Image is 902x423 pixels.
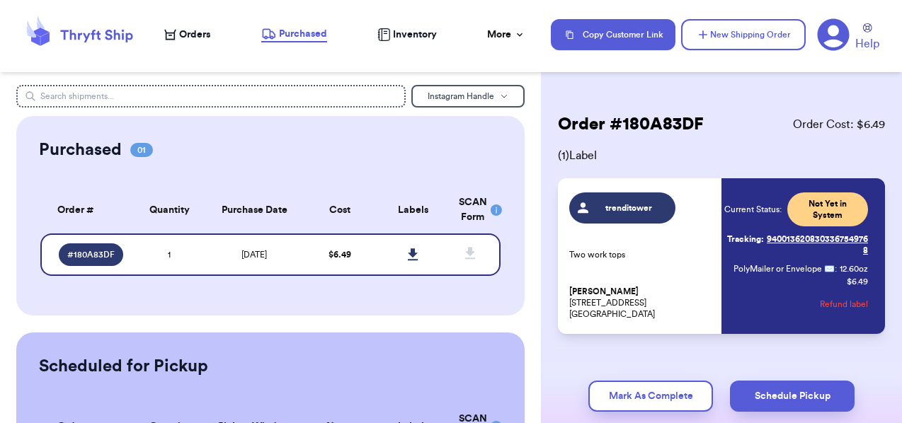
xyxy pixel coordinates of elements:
div: SCAN Form [459,195,484,225]
button: Mark As Complete [588,381,713,412]
a: Inventory [377,28,437,42]
span: Not Yet in System [796,198,860,221]
span: [PERSON_NAME] [569,286,639,297]
a: Tracking:9400136208303367549768 [724,228,868,262]
th: Purchase Date [206,187,303,233]
span: Orders [179,28,210,42]
th: Order # [40,187,132,233]
span: 1 [168,250,171,259]
p: $ 6.49 [847,276,868,287]
span: Current Status: [724,204,782,215]
button: Schedule Pickup [730,381,855,412]
span: Order Cost: $ 6.49 [793,116,885,133]
span: # 180A83DF [67,249,115,260]
h2: Scheduled for Pickup [39,355,208,378]
button: Copy Customer Link [551,19,675,50]
span: Inventory [393,28,437,42]
th: Cost [303,187,377,233]
span: : [835,263,837,274]
button: Instagram Handle [411,85,525,108]
span: Instagram Handle [428,92,494,100]
th: Quantity [132,187,206,233]
span: $ 6.49 [329,250,351,259]
span: ( 1 ) Label [558,147,885,164]
h2: Order # 180A83DF [558,113,704,136]
p: [STREET_ADDRESS] [GEOGRAPHIC_DATA] [569,286,713,320]
span: PolyMailer or Envelope ✉️ [733,265,835,273]
h2: Purchased [39,139,122,161]
div: More [487,28,525,42]
span: Purchased [279,27,327,41]
span: Help [855,35,879,52]
a: Purchased [261,27,327,42]
a: Orders [164,28,210,42]
span: trenditower [595,202,663,214]
span: Tracking: [727,233,764,245]
span: 12.60 oz [840,263,868,274]
span: 01 [130,143,153,157]
button: New Shipping Order [681,19,806,50]
span: [DATE] [241,250,267,259]
input: Search shipments... [16,85,406,108]
th: Labels [377,187,450,233]
a: Help [855,23,879,52]
p: Two work tops [569,249,713,260]
button: Refund label [820,289,868,320]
